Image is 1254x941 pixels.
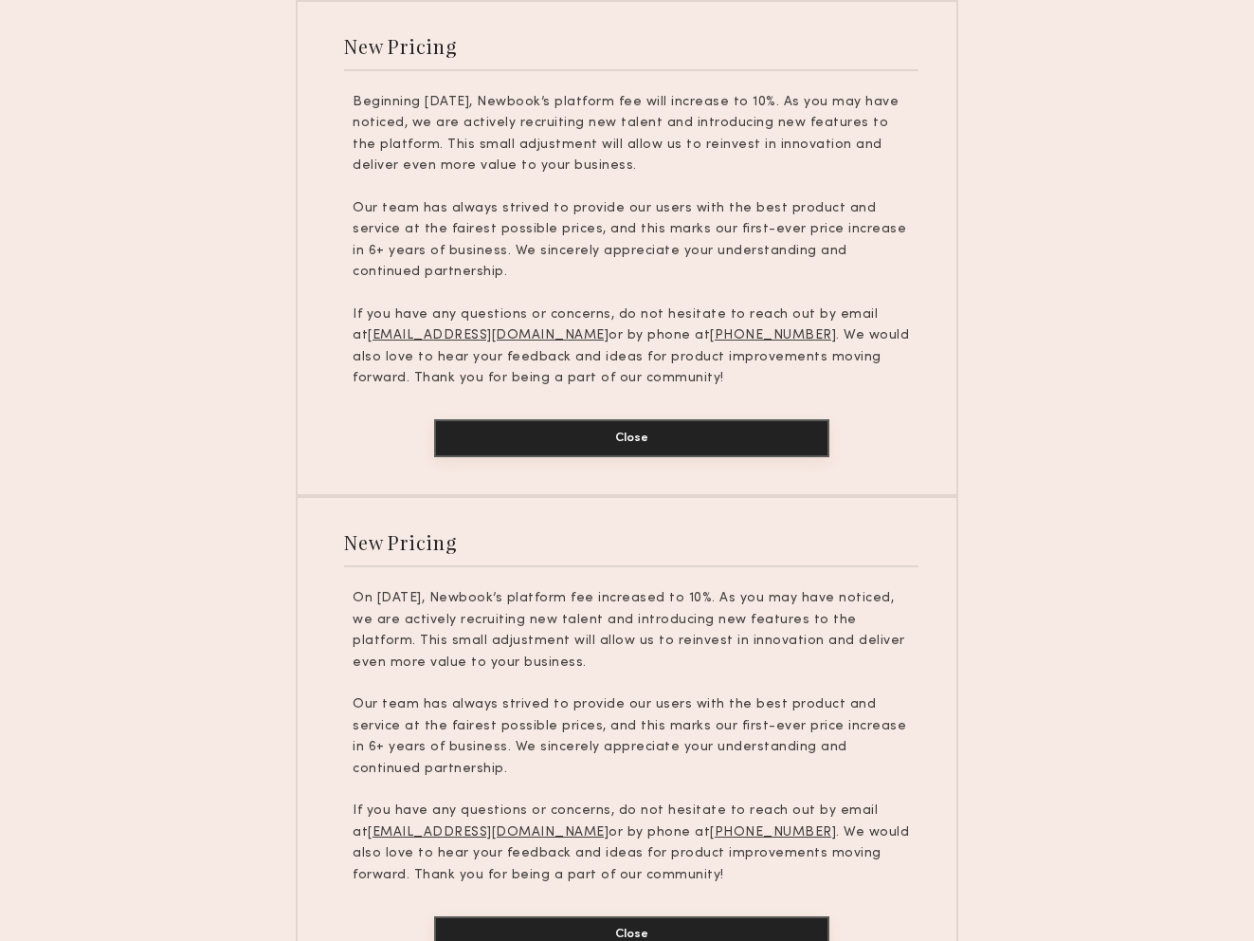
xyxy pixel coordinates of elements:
[368,329,609,341] u: [EMAIL_ADDRESS][DOMAIN_NAME]
[353,588,910,673] p: On [DATE], Newbook’s platform fee increased to 10%. As you may have noticed, we are actively recr...
[353,694,910,780] p: Our team has always strived to provide our users with the best product and service at the fairest...
[368,826,609,839] u: [EMAIL_ADDRESS][DOMAIN_NAME]
[434,419,829,457] button: Close
[353,304,910,390] p: If you have any questions or concerns, do not hesitate to reach out by email at or by phone at . ...
[353,801,910,886] p: If you have any questions or concerns, do not hesitate to reach out by email at or by phone at . ...
[344,33,457,59] div: New Pricing
[710,329,836,341] u: [PHONE_NUMBER]
[353,198,910,284] p: Our team has always strived to provide our users with the best product and service at the fairest...
[344,529,457,555] div: New Pricing
[353,92,910,177] p: Beginning [DATE], Newbook’s platform fee will increase to 10%. As you may have noticed, we are ac...
[710,826,836,839] u: [PHONE_NUMBER]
